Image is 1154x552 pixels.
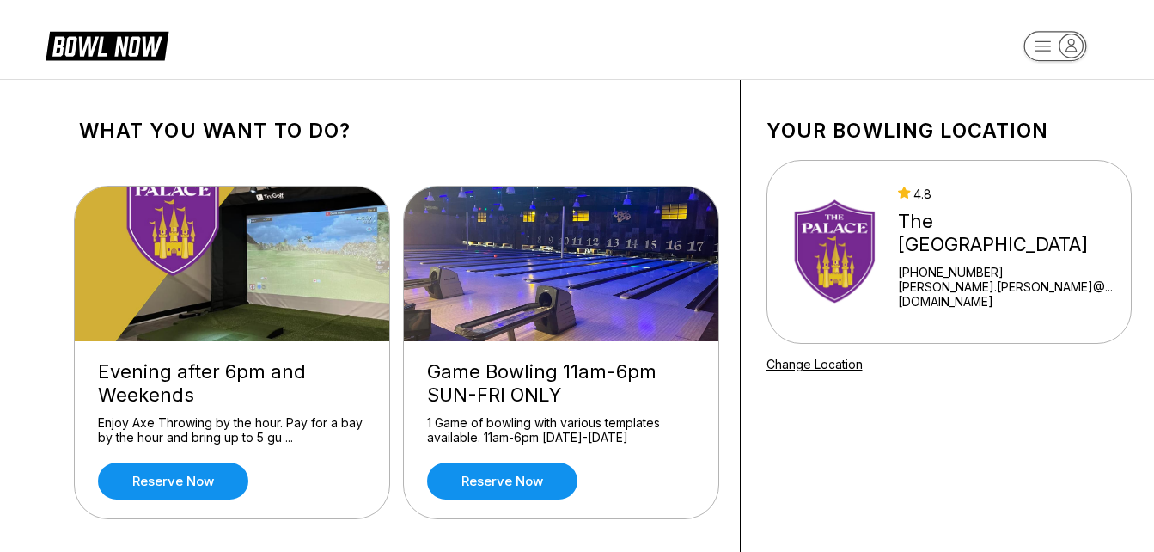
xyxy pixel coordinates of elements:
[898,210,1123,256] div: The [GEOGRAPHIC_DATA]
[427,463,577,500] a: Reserve now
[98,360,366,407] div: Evening after 6pm and Weekends
[898,265,1123,279] div: [PHONE_NUMBER]
[98,463,248,500] a: Reserve now
[427,360,695,407] div: Game Bowling 11am-6pm SUN-FRI ONLY
[404,187,720,341] img: Game Bowling 11am-6pm SUN-FRI ONLY
[75,187,391,341] img: Evening after 6pm and Weekends
[79,119,714,143] h1: What you want to do?
[766,357,863,371] a: Change Location
[790,187,883,316] img: The Palace Family Entertainment Center
[427,415,695,445] div: 1 Game of bowling with various templates available. 11am-6pm [DATE]-[DATE]
[766,119,1132,143] h1: Your bowling location
[898,187,1123,201] div: 4.8
[898,279,1123,309] a: [PERSON_NAME].[PERSON_NAME]@...[DOMAIN_NAME]
[98,415,366,445] div: Enjoy Axe Throwing by the hour. Pay for a bay by the hour and bring up to 5 gu ...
